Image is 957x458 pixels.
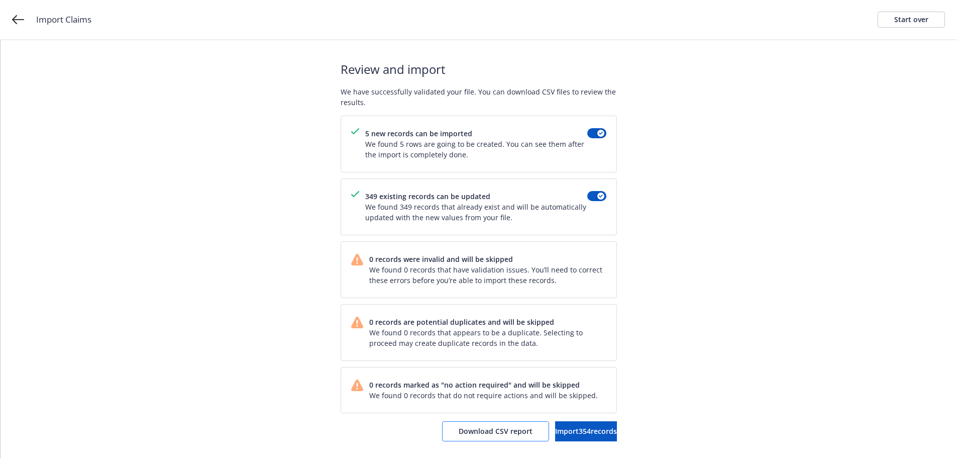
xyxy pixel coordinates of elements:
[369,264,606,286] span: We found 0 records that have validation issues. You’ll need to correct these errors before you’re...
[369,380,598,390] span: 0 records marked as "no action required" and will be skipped
[878,12,945,28] a: Start over
[894,12,928,27] div: Start over
[341,86,617,108] span: We have successfully validated your file. You can download CSV files to review the results.
[369,390,598,401] span: We found 0 records that do not require actions and will be skipped.
[36,13,91,26] span: Import Claims
[365,202,587,223] span: We found 349 records that already exist and will be automatically updated with the new values fro...
[442,421,549,441] button: Download CSV report
[555,426,617,436] span: Import 354 records
[459,426,533,436] span: Download CSV report
[369,317,606,327] span: 0 records are potential duplicates and will be skipped
[369,327,606,348] span: We found 0 records that appears to be a duplicate. Selecting to proceed may create duplicate reco...
[369,254,606,264] span: 0 records were invalid and will be skipped
[365,139,587,160] span: We found 5 rows are going to be created. You can see them after the import is completely done.
[555,421,617,441] button: Import354records
[341,60,617,78] span: Review and import
[365,191,587,202] span: 349 existing records can be updated
[365,128,587,139] span: 5 new records can be imported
